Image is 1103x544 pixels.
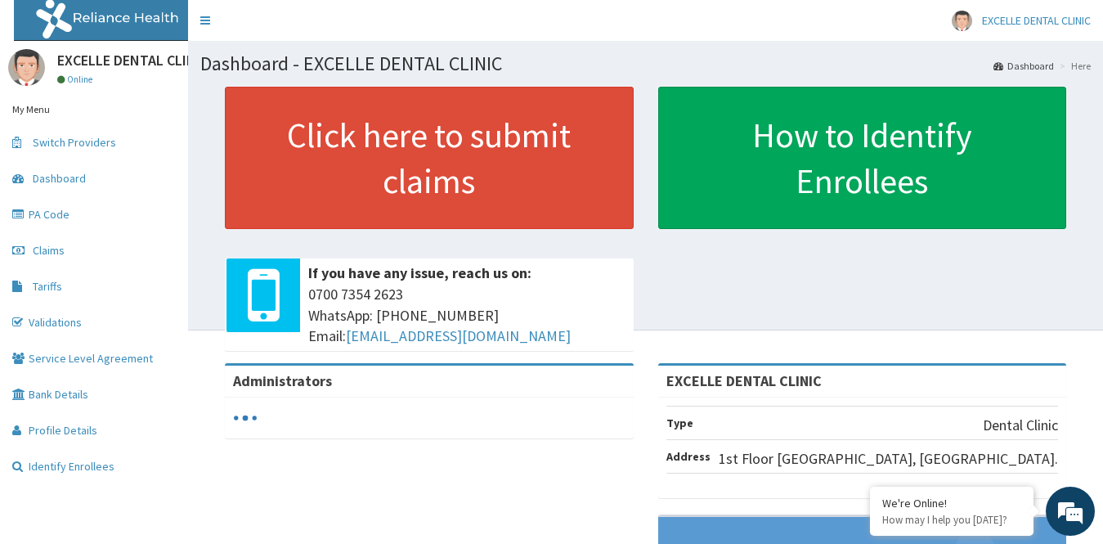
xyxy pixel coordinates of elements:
p: How may I help you today? [882,513,1021,527]
img: User Image [8,49,45,86]
span: Tariffs [33,279,62,294]
p: Dental Clinic [983,415,1058,436]
span: Switch Providers [33,135,116,150]
svg: audio-loading [233,406,258,430]
img: User Image [952,11,972,31]
span: 0700 7354 2623 WhatsApp: [PHONE_NUMBER] Email: [308,284,625,347]
a: Online [57,74,96,85]
a: Dashboard [993,59,1054,73]
li: Here [1056,59,1091,73]
b: Administrators [233,371,332,390]
h1: Dashboard - EXCELLE DENTAL CLINIC [200,53,1091,74]
b: If you have any issue, reach us on: [308,263,531,282]
p: 1st Floor [GEOGRAPHIC_DATA], [GEOGRAPHIC_DATA]. [719,448,1058,470]
b: Type [666,416,693,430]
span: Dashboard [33,171,86,186]
strong: EXCELLE DENTAL CLINIC [666,371,822,390]
a: [EMAIL_ADDRESS][DOMAIN_NAME] [346,326,571,345]
span: EXCELLE DENTAL CLINIC [982,13,1091,28]
a: How to Identify Enrollees [658,87,1067,229]
a: Click here to submit claims [225,87,634,229]
div: We're Online! [882,496,1021,510]
p: EXCELLE DENTAL CLINIC [57,53,208,68]
span: Claims [33,243,65,258]
b: Address [666,449,711,464]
